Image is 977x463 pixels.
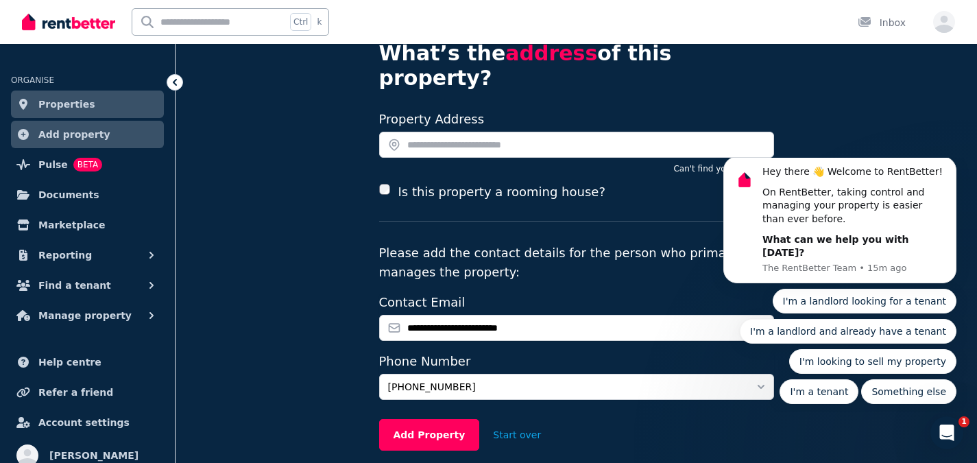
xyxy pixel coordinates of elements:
iframe: Intercom live chat [930,416,963,449]
span: Find a tenant [38,277,111,294]
span: address [505,41,597,65]
button: Find a tenant [11,272,164,299]
span: Refer a friend [38,384,113,401]
button: [PHONE_NUMBER] [379,374,774,400]
img: RentBetter [22,12,115,32]
div: Quick reply options [21,131,254,246]
label: Contact Email [379,293,774,312]
span: Account settings [38,414,130,431]
button: Quick reply: I'm a landlord and already have a tenant [37,161,254,186]
button: Quick reply: I'm a landlord looking for a tenant [70,131,254,156]
button: Quick reply: Something else [158,222,254,246]
a: Refer a friend [11,379,164,406]
span: Reporting [38,247,92,263]
button: Quick reply: I'm looking to sell my property [86,191,254,216]
a: Properties [11,91,164,118]
a: Account settings [11,409,164,436]
a: PulseBETA [11,151,164,178]
iframe: Intercom notifications message [703,158,977,412]
button: Manage property [11,302,164,329]
button: Can't find your address? [673,163,773,174]
span: Help centre [38,354,101,370]
a: Documents [11,181,164,209]
b: What can we help you with [DATE]? [60,76,206,101]
span: Add property [38,126,110,143]
p: Please add the contact details for the person who primarily manages the property: [379,244,774,282]
label: Phone Number [379,352,774,371]
button: Quick reply: I'm a tenant [77,222,156,246]
div: On RentBetter, taking control and managing your property is easier than ever before. [60,28,243,69]
span: BETA [73,158,102,171]
a: Add property [11,121,164,148]
span: Properties [38,96,95,112]
div: Hey there 👋 Welcome to RentBetter! [60,8,243,21]
h4: What’s the of this property? [379,41,774,91]
p: Message from The RentBetter Team, sent 15m ago [60,104,243,117]
span: ORGANISE [11,75,54,85]
button: Add Property [379,419,480,451]
button: Start over [479,420,555,450]
span: 1 [958,416,969,427]
span: Pulse [38,156,68,173]
a: Marketplace [11,211,164,239]
span: [PHONE_NUMBER] [388,380,746,394]
div: Inbox [858,16,906,29]
img: Profile image for The RentBetter Team [31,11,53,33]
label: Property Address [379,112,485,126]
a: Help centre [11,348,164,376]
span: Ctrl [290,13,311,31]
span: Marketplace [38,217,105,233]
span: Manage property [38,307,132,324]
span: k [317,16,322,27]
span: Documents [38,187,99,203]
div: Message content [60,8,243,102]
button: Reporting [11,241,164,269]
label: Is this property a rooming house? [398,182,605,202]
